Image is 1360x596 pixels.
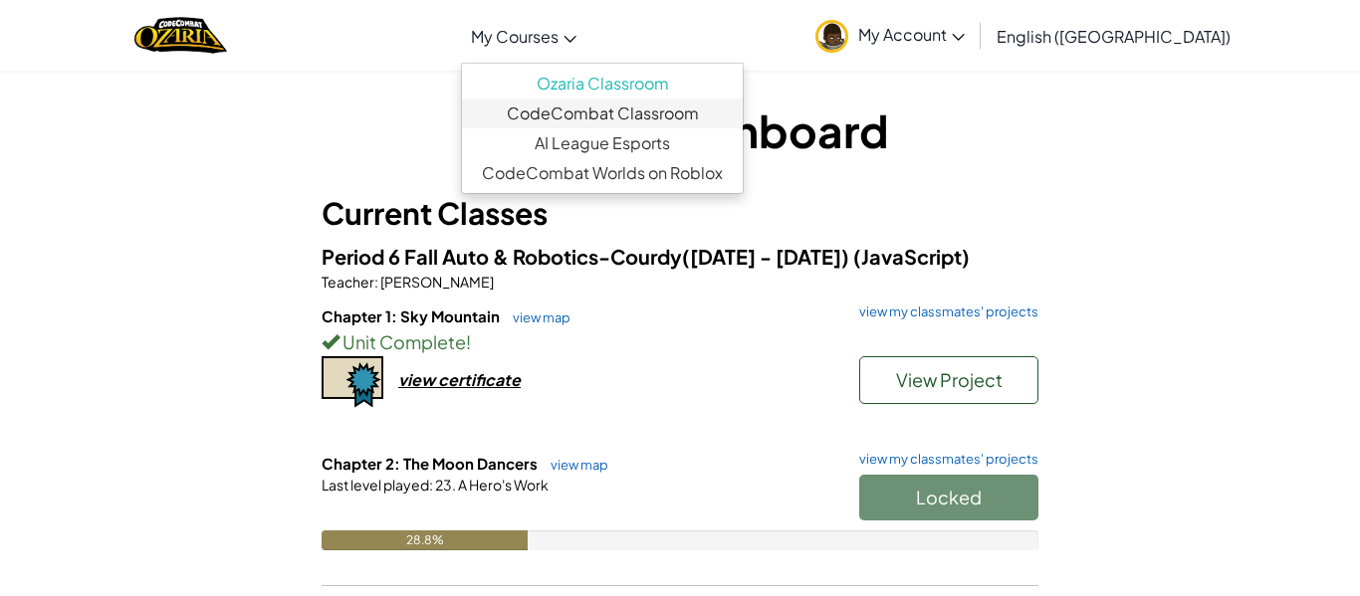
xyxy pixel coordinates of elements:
span: Chapter 2: The Moon Dancers [322,454,541,473]
span: My Courses [471,26,559,47]
img: avatar [815,20,848,53]
a: AI League Esports [462,128,743,158]
span: (JavaScript) [853,244,970,269]
span: 23. [433,476,456,494]
span: Chapter 1: Sky Mountain [322,306,503,325]
span: : [429,476,433,494]
a: CodeCombat Classroom [462,99,743,128]
span: My Account [858,24,965,45]
div: view certificate [398,369,521,390]
div: 28.8% [322,530,528,550]
span: [PERSON_NAME] [378,273,494,291]
h1: Student Dashboard [322,99,1038,161]
a: view my classmates' projects [849,305,1038,318]
button: View Project [859,356,1038,404]
span: English ([GEOGRAPHIC_DATA]) [997,26,1231,47]
span: : [374,273,378,291]
a: view certificate [322,369,521,390]
span: Last level played [322,476,429,494]
a: view map [503,309,570,325]
a: English ([GEOGRAPHIC_DATA]) [987,9,1241,63]
img: Home [134,15,227,56]
a: Ozaria by CodeCombat logo [134,15,227,56]
span: A Hero's Work [456,476,549,494]
h3: Current Classes [322,191,1038,236]
img: certificate-icon.png [322,356,383,408]
span: Unit Complete [340,330,466,353]
a: view my classmates' projects [849,453,1038,466]
a: Ozaria Classroom [462,69,743,99]
a: view map [541,457,608,473]
a: My Account [805,4,975,67]
a: CodeCombat Worlds on Roblox [462,158,743,188]
span: Period 6 Fall Auto & Robotics-Courdy([DATE] - [DATE]) [322,244,853,269]
span: View Project [896,368,1003,391]
span: Teacher [322,273,374,291]
a: My Courses [461,9,586,63]
span: ! [466,330,471,353]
